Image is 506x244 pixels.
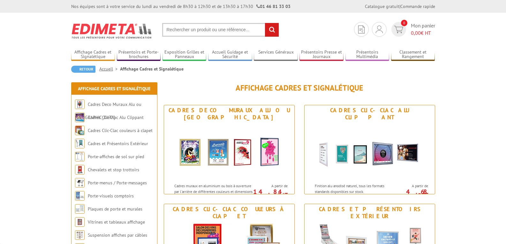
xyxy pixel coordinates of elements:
a: Cadres Clic-Clac Alu Clippant Cadres Clic-Clac Alu Clippant Finition alu anodisé naturel, tous le... [304,105,435,194]
a: Cadres Deco Muraux Alu ou [GEOGRAPHIC_DATA] Cadres Deco Muraux Alu ou Bois Cadres muraux en alumi... [164,105,295,194]
a: Accueil [99,66,120,72]
div: | [365,3,435,10]
img: Cadres Clic-Clac couleurs à clapet [75,126,85,135]
span: A partir de [396,183,428,189]
p: Cadres muraux en aluminium ou bois à ouverture par l'arrière de différentes couleurs et dimension... [174,183,253,205]
input: rechercher [265,23,279,37]
a: Vitrines et tableaux affichage [88,219,145,225]
span: 0,00 [411,30,421,36]
p: 14.84 € [252,190,288,197]
img: devis rapide [358,26,365,33]
a: devis rapide 0 Mon panier 0,00€ HT [390,22,435,37]
a: Affichage Cadres et Signalétique [78,86,150,92]
a: Présentoirs Multimédia [345,49,389,60]
p: 4.68 € [392,190,428,197]
img: Cadres Deco Muraux Alu ou Bois [75,100,85,109]
a: Exposition Grilles et Panneaux [162,49,207,60]
a: Suspension affiches par câbles [88,232,147,238]
span: 0 [401,20,407,26]
img: Chevalets et stop trottoirs [75,165,85,174]
sup: HT [283,192,288,197]
a: Porte-visuels comptoirs [88,193,134,199]
div: Cadres Deco Muraux Alu ou [GEOGRAPHIC_DATA] [166,107,293,121]
img: devis rapide [394,26,403,33]
img: Porte-menus / Porte-messages [75,178,85,188]
div: Nos équipes sont à votre service du lundi au vendredi de 8h30 à 12h30 et de 13h30 à 17h30 [71,3,291,10]
div: Cadres et Présentoirs Extérieur [306,206,433,220]
span: € HT [411,29,435,37]
a: Chevalets et stop trottoirs [88,167,139,173]
sup: HT [423,192,428,197]
a: Services Généraux [254,49,298,60]
a: Porte-menus / Porte-messages [88,180,147,186]
img: Suspension affiches par câbles [75,230,85,240]
img: Vitrines et tableaux affichage [75,217,85,227]
img: Edimeta [71,19,153,43]
li: Affichage Cadres et Signalétique [120,66,184,72]
img: Cadres et Présentoirs Extérieur [75,139,85,148]
a: Porte-affiches de sol sur pied [88,154,144,159]
a: Cadres et Présentoirs Extérieur [88,141,148,146]
div: Cadres Clic-Clac Alu Clippant [306,107,433,121]
p: Finition alu anodisé naturel, tous les formats standards disponibles sur stock. [315,183,394,194]
input: Rechercher un produit ou une référence... [162,23,279,37]
a: Cadres Clic-Clac Alu Clippant [88,115,144,120]
a: Présentoirs Presse et Journaux [299,49,344,60]
img: Porte-affiches de sol sur pied [75,152,85,161]
span: A partir de [255,183,288,189]
img: Porte-visuels comptoirs [75,191,85,201]
a: Commande rapide [400,4,435,9]
a: Classement et Rangement [391,49,435,60]
img: Cadres Clic-Clac Alu Clippant [311,122,429,180]
a: Présentoirs et Porte-brochures [117,49,161,60]
img: Cadres Deco Muraux Alu ou Bois [170,122,288,180]
a: Plaques de porte et murales [88,206,142,212]
strong: 01 46 81 33 03 [256,4,291,9]
a: Affichage Cadres et Signalétique [71,49,115,60]
a: Accueil Guidage et Sécurité [208,49,252,60]
img: devis rapide [376,26,383,33]
a: Retour [71,66,95,73]
a: Cadres Clic-Clac couleurs à clapet [88,128,153,133]
h1: Affichage Cadres et Signalétique [164,84,435,92]
img: Plaques de porte et murales [75,204,85,214]
a: Catalogue gratuit [365,4,399,9]
span: Mon panier [411,22,435,37]
div: Cadres Clic-Clac couleurs à clapet [166,206,293,220]
a: Cadres Deco Muraux Alu ou [GEOGRAPHIC_DATA] [75,101,141,120]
